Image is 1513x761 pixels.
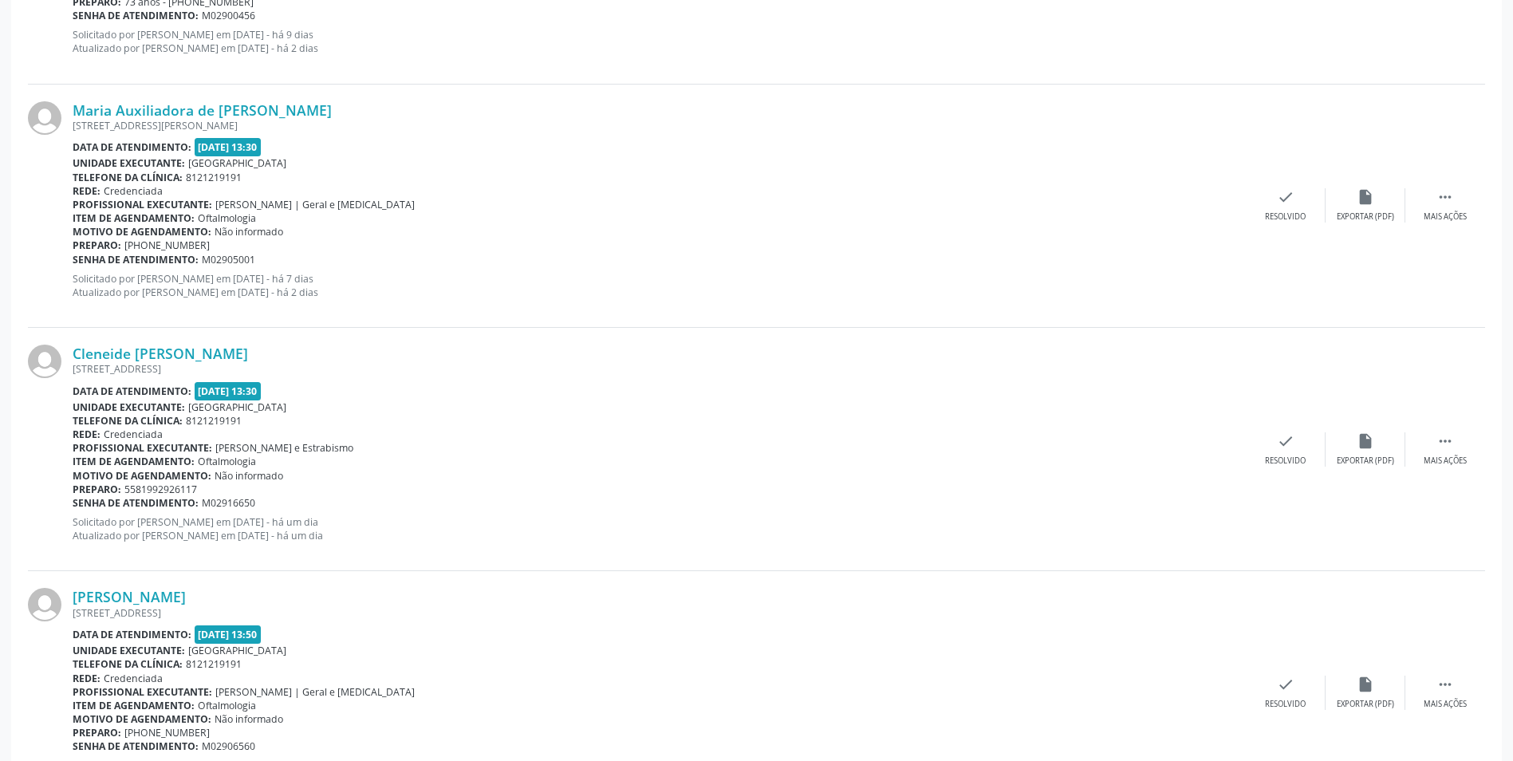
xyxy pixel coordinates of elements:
[1436,188,1454,206] i: 
[215,469,283,483] span: Não informado
[73,496,199,510] b: Senha de atendimento:
[1277,432,1294,450] i: check
[186,171,242,184] span: 8121219191
[73,739,199,753] b: Senha de atendimento:
[195,382,262,400] span: [DATE] 13:30
[73,140,191,154] b: Data de atendimento:
[1265,699,1306,710] div: Resolvido
[73,400,185,414] b: Unidade executante:
[73,588,186,605] a: [PERSON_NAME]
[188,400,286,414] span: [GEOGRAPHIC_DATA]
[124,483,197,496] span: 5581992926117
[73,657,183,671] b: Telefone da clínica:
[73,156,185,170] b: Unidade executante:
[73,606,1246,620] div: [STREET_ADDRESS]
[104,184,163,198] span: Credenciada
[73,515,1246,542] p: Solicitado por [PERSON_NAME] em [DATE] - há um dia Atualizado por [PERSON_NAME] em [DATE] - há um...
[73,119,1246,132] div: [STREET_ADDRESS][PERSON_NAME]
[215,441,353,455] span: [PERSON_NAME] e Estrabismo
[1277,188,1294,206] i: check
[73,9,199,22] b: Senha de atendimento:
[1337,455,1394,467] div: Exportar (PDF)
[202,739,255,753] span: M02906560
[215,712,283,726] span: Não informado
[73,272,1246,299] p: Solicitado por [PERSON_NAME] em [DATE] - há 7 dias Atualizado por [PERSON_NAME] em [DATE] - há 2 ...
[1357,432,1374,450] i: insert_drive_file
[1424,455,1467,467] div: Mais ações
[124,239,210,252] span: [PHONE_NUMBER]
[73,198,212,211] b: Profissional executante:
[124,726,210,739] span: [PHONE_NUMBER]
[1357,676,1374,693] i: insert_drive_file
[195,625,262,644] span: [DATE] 13:50
[73,225,211,239] b: Motivo de agendamento:
[1277,676,1294,693] i: check
[198,699,256,712] span: Oftalmologia
[73,211,195,225] b: Item de agendamento:
[1265,211,1306,223] div: Resolvido
[73,345,248,362] a: Cleneide [PERSON_NAME]
[1265,455,1306,467] div: Resolvido
[73,455,195,468] b: Item de agendamento:
[73,712,211,726] b: Motivo de agendamento:
[73,101,332,119] a: Maria Auxiliadora de [PERSON_NAME]
[28,345,61,378] img: img
[73,672,100,685] b: Rede:
[73,628,191,641] b: Data de atendimento:
[73,253,199,266] b: Senha de atendimento:
[215,198,415,211] span: [PERSON_NAME] | Geral e [MEDICAL_DATA]
[73,428,100,441] b: Rede:
[73,685,212,699] b: Profissional executante:
[73,644,185,657] b: Unidade executante:
[73,171,183,184] b: Telefone da clínica:
[28,588,61,621] img: img
[215,685,415,699] span: [PERSON_NAME] | Geral e [MEDICAL_DATA]
[73,441,212,455] b: Profissional executante:
[73,414,183,428] b: Telefone da clínica:
[73,699,195,712] b: Item de agendamento:
[1424,211,1467,223] div: Mais ações
[1337,211,1394,223] div: Exportar (PDF)
[73,483,121,496] b: Preparo:
[215,225,283,239] span: Não informado
[1424,699,1467,710] div: Mais ações
[73,28,1246,55] p: Solicitado por [PERSON_NAME] em [DATE] - há 9 dias Atualizado por [PERSON_NAME] em [DATE] - há 2 ...
[104,428,163,441] span: Credenciada
[202,9,255,22] span: M02900456
[202,496,255,510] span: M02916650
[186,414,242,428] span: 8121219191
[73,184,100,198] b: Rede:
[73,469,211,483] b: Motivo de agendamento:
[104,672,163,685] span: Credenciada
[1436,676,1454,693] i: 
[28,101,61,135] img: img
[1436,432,1454,450] i: 
[188,644,286,657] span: [GEOGRAPHIC_DATA]
[73,362,1246,376] div: [STREET_ADDRESS]
[195,138,262,156] span: [DATE] 13:30
[73,726,121,739] b: Preparo:
[1337,699,1394,710] div: Exportar (PDF)
[73,239,121,252] b: Preparo:
[198,455,256,468] span: Oftalmologia
[198,211,256,225] span: Oftalmologia
[188,156,286,170] span: [GEOGRAPHIC_DATA]
[186,657,242,671] span: 8121219191
[1357,188,1374,206] i: insert_drive_file
[202,253,255,266] span: M02905001
[73,384,191,398] b: Data de atendimento:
